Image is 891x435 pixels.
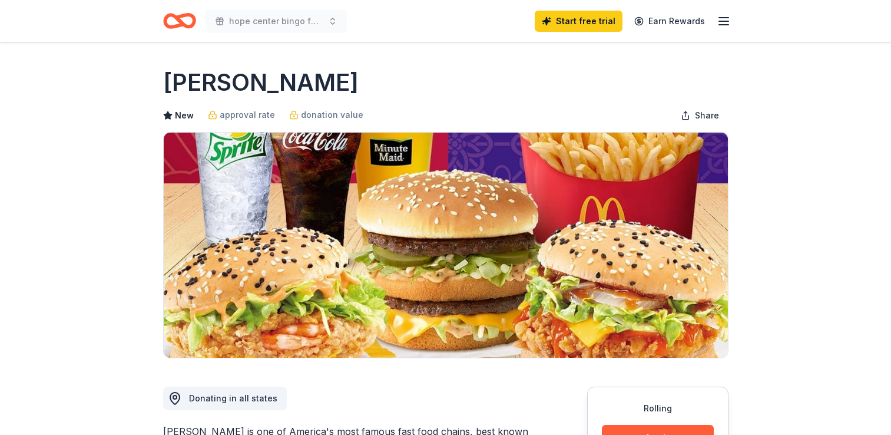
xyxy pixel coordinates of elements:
button: hope center bingo fundraiser [206,9,347,33]
span: approval rate [220,108,275,122]
a: Home [163,7,196,35]
a: Earn Rewards [627,11,712,32]
h1: [PERSON_NAME] [163,66,359,99]
img: Image for McDonald's [164,133,728,358]
div: Rolling [602,401,714,416]
a: Start free trial [535,11,622,32]
a: approval rate [208,108,275,122]
span: donation value [301,108,363,122]
span: Donating in all states [189,393,277,403]
span: Share [695,108,719,123]
button: Share [671,104,728,127]
span: New [175,108,194,123]
span: hope center bingo fundraiser [229,14,323,28]
a: donation value [289,108,363,122]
